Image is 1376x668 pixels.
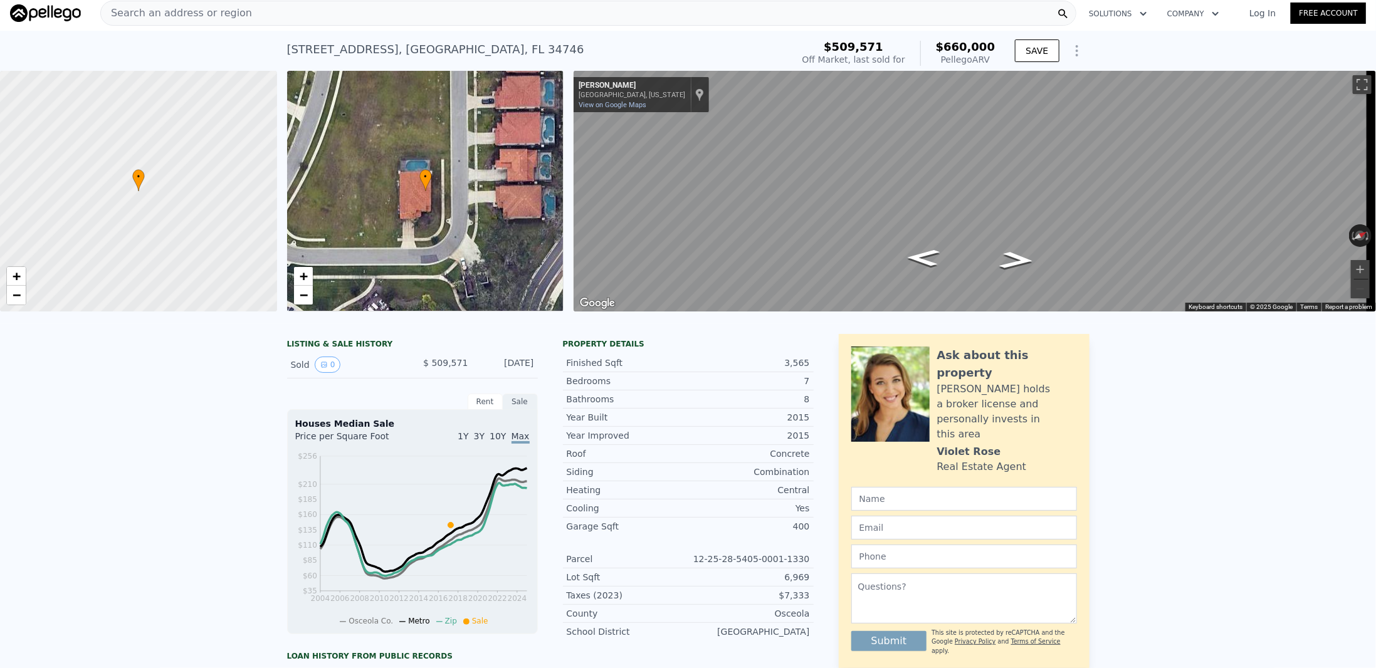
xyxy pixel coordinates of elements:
[688,520,810,533] div: 400
[688,502,810,514] div: Yes
[937,459,1027,474] div: Real Estate Agent
[574,71,1376,311] div: Map
[315,357,341,373] button: View historical data
[10,4,81,22] img: Pellego
[287,41,584,58] div: [STREET_ADDRESS] , [GEOGRAPHIC_DATA] , FL 34746
[1349,224,1356,247] button: Rotate counterclockwise
[1015,39,1059,62] button: SAVE
[567,393,688,405] div: Bathrooms
[298,495,317,504] tspan: $185
[291,357,402,373] div: Sold
[472,617,488,625] span: Sale
[577,295,618,311] img: Google
[688,589,810,602] div: $7,333
[936,53,995,66] div: Pellego ARV
[448,595,468,603] tspan: 2018
[287,339,538,352] div: LISTING & SALE HISTORY
[1353,75,1372,94] button: Toggle fullscreen view
[688,393,810,405] div: 8
[851,487,1077,511] input: Name
[488,595,507,603] tspan: 2022
[567,571,688,583] div: Lot Sqft
[688,625,810,638] div: [GEOGRAPHIC_DATA]
[567,625,688,638] div: School District
[1234,7,1291,19] a: Log In
[567,447,688,460] div: Roof
[851,516,1077,540] input: Email
[567,520,688,533] div: Garage Sqft
[298,511,317,519] tspan: $160
[132,169,145,191] div: •
[490,431,506,441] span: 10Y
[688,571,810,583] div: 6,969
[1365,224,1372,247] button: Rotate clockwise
[688,411,810,424] div: 2015
[13,268,21,284] span: +
[695,88,704,102] a: Show location on map
[1079,3,1157,25] button: Solutions
[310,595,330,603] tspan: 2004
[955,638,995,645] a: Privacy Policy
[851,545,1077,568] input: Phone
[303,587,317,596] tspan: $35
[688,357,810,369] div: 3,565
[688,553,810,565] div: 12-25-28-5405-0001-1330
[937,347,1077,382] div: Ask about this property
[937,382,1077,442] div: [PERSON_NAME] holds a broker license and personally invests in this area
[468,595,488,603] tspan: 2020
[294,267,313,286] a: Zoom in
[132,171,145,182] span: •
[574,71,1376,311] div: Street View
[688,607,810,620] div: Osceola
[1348,226,1373,246] button: Reset the view
[567,357,688,369] div: Finished Sqft
[567,466,688,478] div: Siding
[295,417,530,430] div: Houses Median Sale
[688,484,810,496] div: Central
[508,595,527,603] tspan: 2024
[824,40,883,53] span: $509,571
[7,267,26,286] a: Zoom in
[299,287,307,303] span: −
[298,452,317,461] tspan: $256
[299,268,307,284] span: +
[937,444,1001,459] div: Violet Rose
[408,617,429,625] span: Metro
[1351,279,1370,298] button: Zoom out
[1351,260,1370,279] button: Zoom in
[567,589,688,602] div: Taxes (2023)
[567,607,688,620] div: County
[419,169,432,191] div: •
[330,595,350,603] tspan: 2006
[512,431,530,444] span: Max
[409,595,428,603] tspan: 2014
[567,429,688,442] div: Year Improved
[567,411,688,424] div: Year Built
[567,484,688,496] div: Heating
[429,595,448,603] tspan: 2016
[303,571,317,580] tspan: $60
[349,617,393,625] span: Osceola Co.
[101,6,252,21] span: Search an address or region
[579,81,685,91] div: [PERSON_NAME]
[936,40,995,53] span: $660,000
[932,629,1076,655] div: This site is protected by reCAPTCHA and the Google and apply.
[298,480,317,489] tspan: $210
[567,502,688,514] div: Cooling
[370,595,389,603] tspan: 2010
[458,431,468,441] span: 1Y
[688,429,810,442] div: 2015
[350,595,369,603] tspan: 2008
[1189,303,1242,311] button: Keyboard shortcuts
[688,375,810,387] div: 7
[298,526,317,535] tspan: $135
[295,430,412,450] div: Price per Square Foot
[478,357,534,373] div: [DATE]
[303,556,317,565] tspan: $85
[1300,303,1318,310] a: Terms (opens in new tab)
[563,339,814,349] div: Property details
[298,541,317,550] tspan: $110
[1250,303,1293,310] span: © 2025 Google
[1291,3,1366,24] a: Free Account
[1325,303,1372,310] a: Report a problem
